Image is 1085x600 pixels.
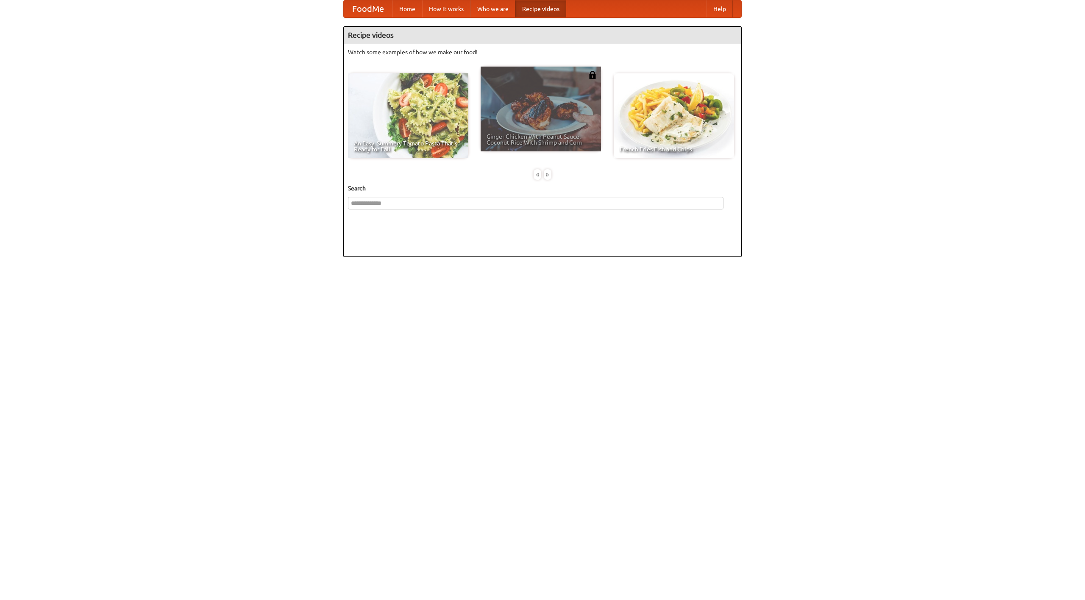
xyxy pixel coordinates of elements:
[348,73,468,158] a: An Easy, Summery Tomato Pasta That's Ready for Fall
[707,0,733,17] a: Help
[354,140,462,152] span: An Easy, Summery Tomato Pasta That's Ready for Fall
[470,0,515,17] a: Who we are
[348,184,737,193] h5: Search
[515,0,566,17] a: Recipe videos
[614,73,734,158] a: French Fries Fish and Chips
[534,169,541,180] div: «
[344,27,741,44] h4: Recipe videos
[392,0,422,17] a: Home
[588,71,597,79] img: 483408.png
[348,48,737,56] p: Watch some examples of how we make our food!
[344,0,392,17] a: FoodMe
[422,0,470,17] a: How it works
[620,146,728,152] span: French Fries Fish and Chips
[544,169,551,180] div: »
